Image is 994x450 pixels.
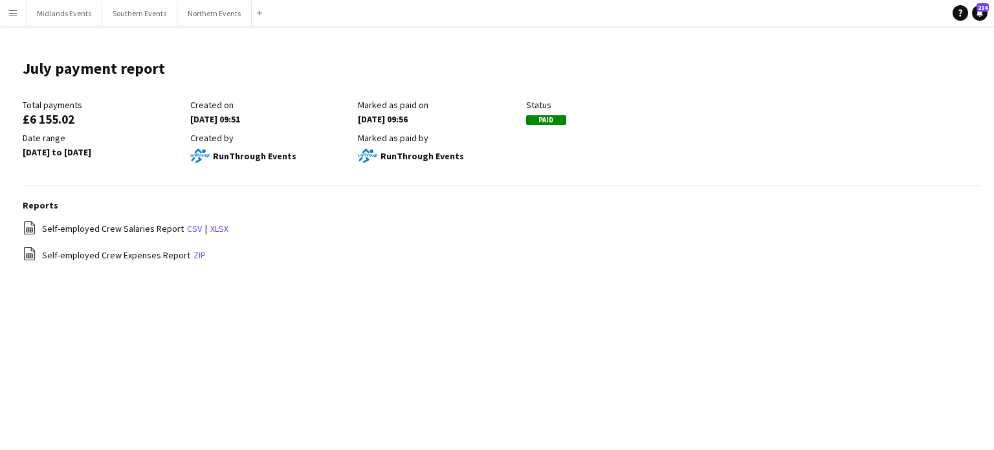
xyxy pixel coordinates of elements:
div: Date range [23,132,184,144]
div: Created by [190,132,351,144]
button: Midlands Events [27,1,102,26]
div: £6 155.02 [23,113,184,125]
a: xlsx [210,223,228,234]
div: [DATE] 09:56 [358,113,519,125]
div: RunThrough Events [190,146,351,166]
div: [DATE] 09:51 [190,113,351,125]
a: zip [193,249,206,261]
div: RunThrough Events [358,146,519,166]
button: Northern Events [177,1,252,26]
div: Marked as paid on [358,99,519,111]
span: Self-employed Crew Expenses Report [42,249,190,261]
div: [DATE] to [DATE] [23,146,184,158]
button: Southern Events [102,1,177,26]
div: | [23,221,981,237]
span: Paid [526,115,566,125]
div: Created on [190,99,351,111]
div: Total payments [23,99,184,111]
h1: July payment report [23,59,165,78]
h3: Reports [23,199,981,211]
div: Status [526,99,687,111]
span: 214 [977,3,989,12]
a: 214 [972,5,988,21]
a: csv [187,223,202,234]
span: Self-employed Crew Salaries Report [42,223,184,234]
div: Marked as paid by [358,132,519,144]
